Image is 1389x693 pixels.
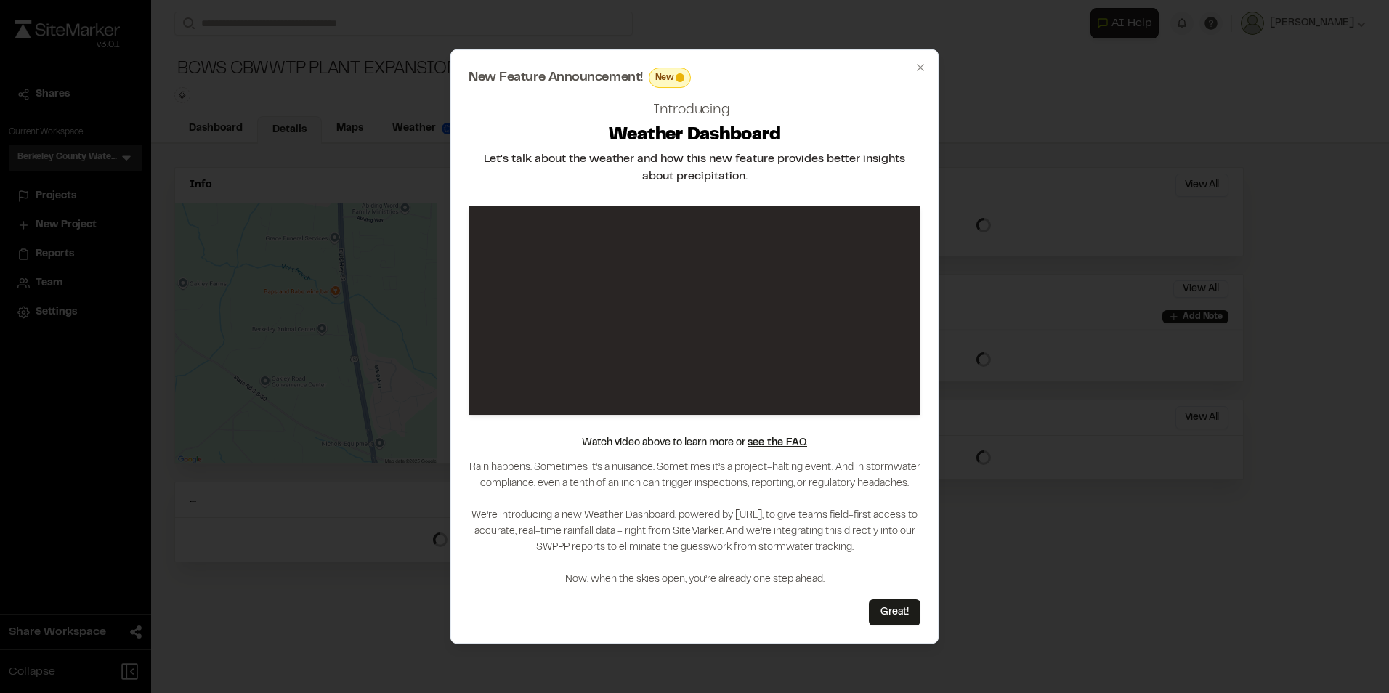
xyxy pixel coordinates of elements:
span: New [655,71,673,84]
a: see the FAQ [748,439,807,447]
span: This feature is brand new! Enjoy! [676,73,684,82]
h2: Weather Dashboard [609,124,781,147]
div: This feature is brand new! Enjoy! [649,68,692,88]
h2: Introducing... [653,100,736,121]
p: Rain happens. Sometimes it’s a nuisance. Sometimes it’s a project-halting event. And in stormwate... [469,460,920,588]
h2: Let's talk about the weather and how this new feature provides better insights about precipitation. [469,150,920,185]
p: Watch video above to learn more or [582,435,807,451]
span: New Feature Announcement! [469,71,643,84]
button: Great! [869,599,920,625]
